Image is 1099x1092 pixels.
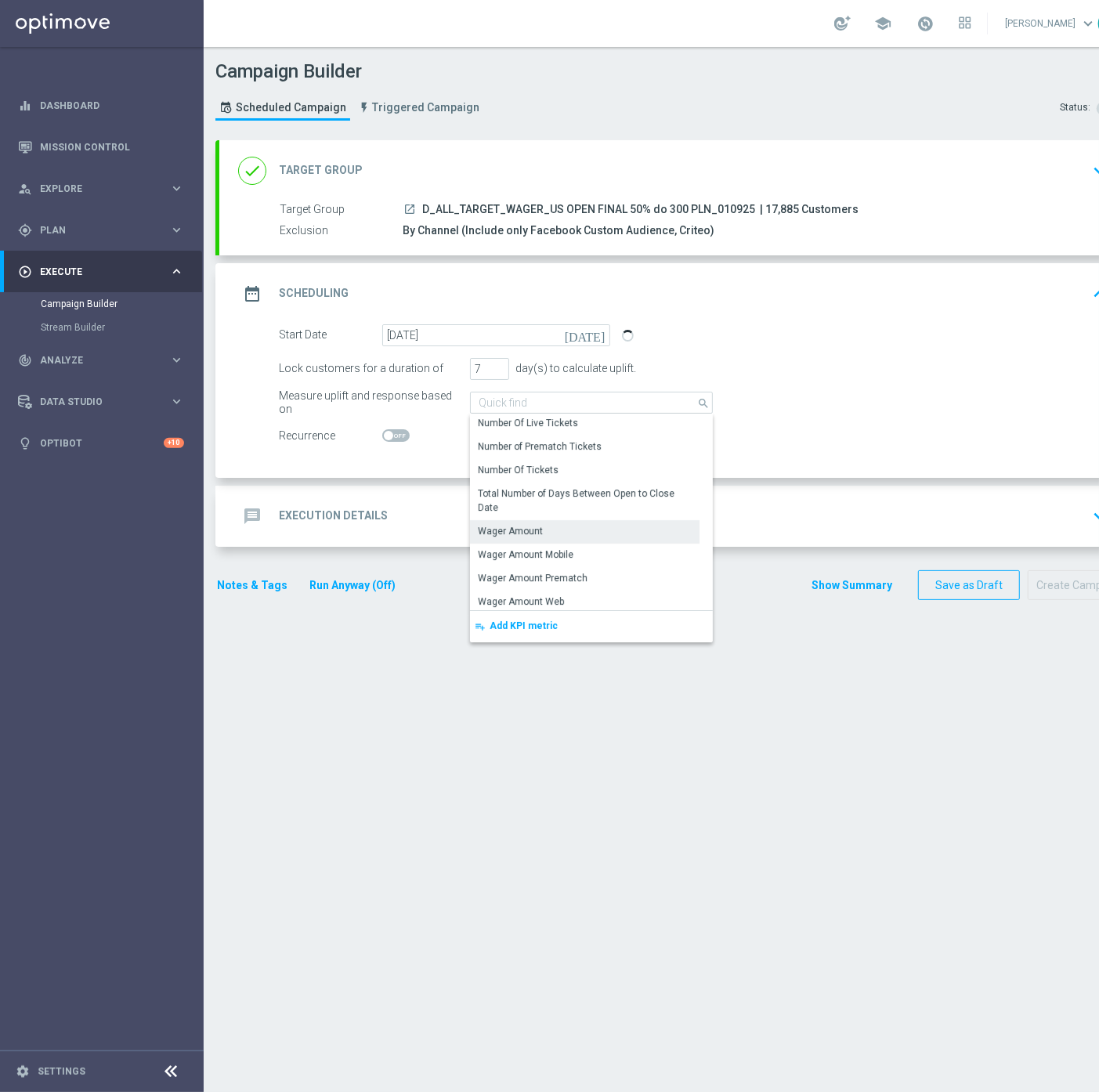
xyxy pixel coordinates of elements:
i: message [238,502,266,530]
h1: Campaign Builder [215,60,487,83]
i: person_search [18,182,32,196]
i: play_circle_outline [18,265,32,279]
div: Press SPACE to select this row. [470,436,700,459]
div: Number Of Tickets [478,463,559,477]
div: Number of Prematch Tickets [478,439,602,454]
span: Triggered Campaign [372,101,479,114]
button: Notes & Tags [215,576,289,595]
div: Press SPACE to select this row. [470,591,700,614]
a: Mission Control [40,126,184,168]
span: Explore [40,184,169,193]
div: Press SPACE to select this row. [470,544,700,567]
div: Press SPACE to select this row. [470,483,700,520]
div: Total Number of Days Between Open to Close Date [478,486,692,515]
label: Exclusion [280,224,403,238]
i: [DATE] [565,324,611,342]
i: keyboard_arrow_right [169,181,184,196]
div: day(s) to calculate uplift. [509,362,636,375]
button: playlist_add Add KPI metric [470,611,713,642]
span: school [874,15,891,32]
i: playlist_add [471,621,486,632]
a: [PERSON_NAME]keyboard_arrow_down [1003,12,1098,35]
a: Stream Builder [41,321,163,334]
button: lightbulb Optibot +10 [17,437,185,450]
div: Campaign Builder [41,292,202,316]
button: Data Studio keyboard_arrow_right [17,396,185,408]
div: Press SPACE to select this row. [470,459,700,483]
i: keyboard_arrow_right [169,394,184,409]
a: Settings [38,1067,85,1076]
i: launch [403,203,416,215]
span: Add KPI metric [490,620,558,631]
span: D_ALL_TARGET_WAGER_US OPEN FINAL 50% do 300 PLN_010925 [422,203,755,217]
a: Optibot [40,422,164,464]
i: keyboard_arrow_right [169,353,184,367]
button: gps_fixed Plan keyboard_arrow_right [17,224,185,237]
span: keyboard_arrow_down [1079,15,1097,32]
span: Analyze [40,356,169,365]
div: Analyze [18,353,169,367]
div: Number Of Live Tickets [478,416,578,430]
i: date_range [238,280,266,308]
span: | 17,885 Customers [760,203,859,217]
div: Press SPACE to select this row. [470,611,713,642]
div: Optibot [18,422,184,464]
div: Press SPACE to select this row. [470,567,700,591]
div: Wager Amount Prematch [478,571,587,585]
div: Measure uplift and response based on [279,392,462,414]
span: Execute [40,267,169,277]
a: Campaign Builder [41,298,163,310]
a: Dashboard [40,85,184,126]
label: Target Group [280,203,403,217]
input: Deposit Amount [470,392,713,414]
button: equalizer Dashboard [17,99,185,112]
div: Wager Amount [478,524,543,538]
button: person_search Explore keyboard_arrow_right [17,183,185,195]
span: Data Studio [40,397,169,407]
div: Explore [18,182,169,196]
button: Run Anyway (Off) [308,576,397,595]
div: Lock customers for a duration of [279,358,462,380]
button: Mission Control [17,141,185,154]
div: Status: [1060,101,1090,115]
div: Execute [18,265,169,279]
div: Recurrence [279,425,382,447]
div: Plan [18,223,169,237]
div: Press SPACE to select this row. [470,520,700,544]
i: keyboard_arrow_right [169,222,184,237]
div: Stream Builder [41,316,202,339]
div: Press SPACE to select this row. [470,412,700,436]
div: Data Studio [18,395,169,409]
i: gps_fixed [18,223,32,237]
div: +10 [164,438,184,448]
i: settings [16,1065,30,1079]
a: Triggered Campaign [354,95,483,121]
i: equalizer [18,99,32,113]
div: Wager Amount Mobile [478,548,573,562]
i: track_changes [18,353,32,367]
i: keyboard_arrow_right [169,264,184,279]
button: Show Summary [811,577,893,595]
i: done [238,157,266,185]
h2: Target Group [279,163,363,178]
span: Scheduled Campaign [236,101,346,114]
i: lightbulb [18,436,32,450]
button: play_circle_outline Execute keyboard_arrow_right [17,266,185,278]
h2: Scheduling [279,286,349,301]
span: Plan [40,226,169,235]
i: search [697,393,711,410]
a: Scheduled Campaign [215,95,350,121]
button: Save as Draft [918,570,1020,601]
div: Start Date [279,324,382,346]
h2: Execution Details [279,508,388,523]
div: Mission Control [18,126,184,168]
button: track_changes Analyze keyboard_arrow_right [17,354,185,367]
